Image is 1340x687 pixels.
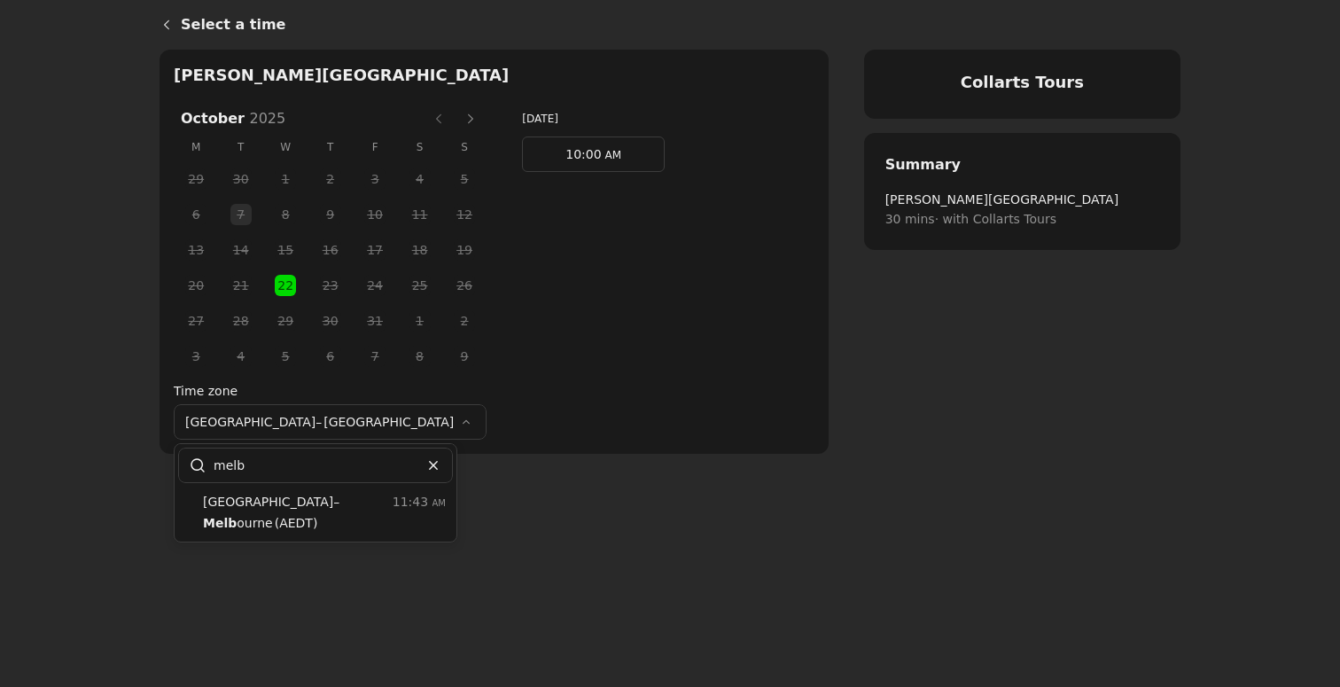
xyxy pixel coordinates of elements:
button: Saturday, 11 October 2025 [409,204,431,225]
h4: Collarts Tours [885,71,1159,94]
button: Sunday, 2 November 2025 [454,310,475,332]
span: 21 [228,272,254,299]
button: Monday, 13 October 2025 [185,239,206,261]
button: Thursday, 30 October 2025 [320,310,341,332]
span: 31 [362,308,388,334]
span: ​ [182,492,196,511]
button: Thursday, 9 October 2025 [320,204,341,225]
button: Saturday, 25 October 2025 [409,275,431,296]
span: W [263,133,308,161]
h2: Summary [885,154,1159,176]
span: AM [602,149,621,161]
span: 3 [183,343,209,370]
span: 5 [272,343,299,370]
span: S [442,133,487,161]
button: Sunday, 26 October 2025 [454,275,475,296]
span: 28 [228,308,254,334]
span: 27 [183,308,209,334]
h3: October [174,108,423,129]
span: 24 [362,272,388,299]
button: Tuesday, 14 October 2025 [230,239,252,261]
h2: [PERSON_NAME][GEOGRAPHIC_DATA] [174,64,814,87]
span: 9 [317,201,344,228]
button: Next month [456,105,485,133]
span: 30 [317,308,344,334]
button: Saturday, 4 October 2025 [409,168,431,190]
button: Saturday, 18 October 2025 [409,239,431,261]
span: S [397,133,441,161]
button: Sunday, 9 November 2025 [454,346,475,367]
span: 7 [362,343,388,370]
span: 10 [362,201,388,228]
button: Monday, 20 October 2025 [185,275,206,296]
button: Monday, 29 September 2025 [185,168,206,190]
span: 11 [407,201,433,228]
span: Melb [203,516,237,530]
span: 20 [183,272,209,299]
button: Tuesday, 30 September 2025 [230,168,252,190]
button: Friday, 24 October 2025 [364,275,386,296]
span: 30 [228,166,254,192]
button: Monday, 3 November 2025 [185,346,206,367]
label: Time zone [174,381,487,401]
a: 10:00 AM [522,137,665,172]
button: Tuesday, 4 November 2025 [230,346,252,367]
span: 13 [183,237,209,263]
span: 8 [272,201,299,228]
span: 2 [451,308,478,334]
span: 29 [183,166,209,192]
button: Thursday, 16 October 2025 [320,239,341,261]
a: Back [145,4,181,46]
span: 2025 [250,110,286,127]
button: Friday, 3 October 2025 [364,168,386,190]
button: [GEOGRAPHIC_DATA]–[GEOGRAPHIC_DATA] [174,404,487,440]
button: Wednesday, 5 November 2025 [275,346,296,367]
input: Search... [206,448,425,483]
button: Previous month [425,105,453,133]
span: 9 [451,343,478,370]
span: 14 [228,237,254,263]
span: 12 [451,201,478,228]
span: 17 [362,237,388,263]
span: T [218,133,262,161]
button: Tuesday, 28 October 2025 [230,310,252,332]
span: 10:00 [565,147,601,161]
span: 25 [407,272,433,299]
span: 7 [228,201,254,228]
span: [PERSON_NAME][GEOGRAPHIC_DATA] [885,190,1159,209]
button: Tuesday, 7 October 2025 [230,204,252,225]
span: 18 [407,237,433,263]
span: ​ [178,456,206,475]
span: 4 [407,166,433,192]
button: Wednesday, 22 October 2025 selected [275,275,296,296]
span: 3 [362,166,388,192]
button: Friday, 7 November 2025 [364,346,386,367]
span: 23 [317,272,344,299]
span: 26 [451,272,478,299]
button: Monday, 6 October 2025 [185,204,206,225]
span: 19 [451,237,478,263]
span: ourne [203,513,273,533]
span: 30 mins · with Collarts Tours [885,209,1159,229]
button: Friday, 10 October 2025 [364,204,386,225]
button: Sunday, 5 October 2025 [454,168,475,190]
h1: Select a time [181,14,1180,35]
span: 6 [317,343,344,370]
span: 16 [317,237,344,263]
div: Search... [178,487,453,538]
button: Wednesday, 1 October 2025 [275,168,296,190]
button: Monday, 27 October 2025 [185,310,206,332]
button: Sunday, 19 October 2025 [454,239,475,261]
span: ​ [425,456,453,475]
span: F [353,133,397,161]
span: 1 [272,166,299,192]
span: M [174,133,218,161]
span: 6 [183,201,209,228]
span: 2 [317,166,344,192]
h3: [DATE] [522,110,810,128]
span: ( AEDT ) [275,513,318,533]
span: 11:43 [393,492,432,511]
span: 5 [451,166,478,192]
button: Wednesday, 15 October 2025 [275,239,296,261]
button: Wednesday, 8 October 2025 [275,204,296,225]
